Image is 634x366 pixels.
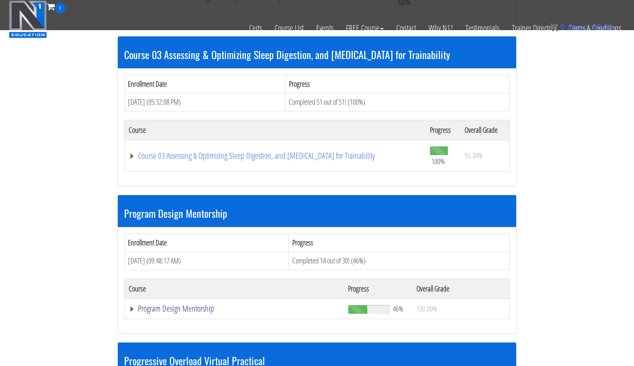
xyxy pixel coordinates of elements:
[124,49,510,60] h3: Course 03 Assessing & Optimizing Sleep Digestion, and [MEDICAL_DATA] for Trainability
[47,1,65,12] a: 0
[125,93,286,111] td: [DATE] (05:32:08 PM)
[9,0,47,38] img: n1-education
[592,23,597,32] span: $
[567,23,590,32] span: items:
[125,120,426,140] th: Course
[426,120,460,140] th: Progress
[460,120,510,140] th: Overall Grade
[412,278,509,299] th: Overall Grade
[125,252,289,270] td: [DATE] (09:48:17 AM)
[340,13,390,43] a: FREE Course
[243,13,268,43] a: Certs
[129,152,421,160] a: Course 03 Assessing & Optimizing Sleep Digestion, and [MEDICAL_DATA] for Trainability
[460,140,510,171] td: 93.34%
[550,23,613,32] a: 0 items: $0.00
[125,75,286,93] th: Enrollment Date
[124,208,510,219] h3: Program Design Mentorship
[563,13,627,43] a: Terms & Conditions
[310,13,340,43] a: Events
[55,3,65,13] span: 0
[506,13,563,43] a: Trainer Directory
[390,13,422,43] a: Contact
[560,23,565,32] span: 0
[592,23,613,32] bdi: 0.00
[125,234,289,252] th: Enrollment Date
[431,157,445,166] span: 100%
[459,13,506,43] a: Testimonials
[393,304,403,313] span: 46%
[422,13,459,43] a: Why N1?
[129,304,340,313] a: Program Design Mentorship
[124,355,510,366] h3: Progressive Overload Virtual Practical
[289,234,510,252] th: Progress
[289,252,510,270] td: Completed 14 out of 30! (46%)
[125,278,344,299] th: Course
[344,278,412,299] th: Progress
[550,23,558,31] img: icon11.png
[286,75,510,93] th: Progress
[412,299,509,319] td: 100.00%
[286,93,510,111] td: Completed 51 out of 51! (100%)
[268,13,310,43] a: Course List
